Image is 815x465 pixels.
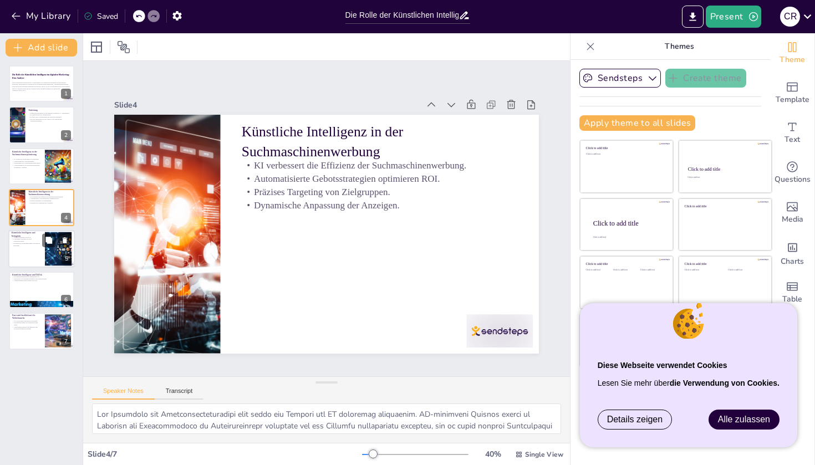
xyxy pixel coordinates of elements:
[9,189,74,226] div: 4
[61,171,71,181] div: 3
[728,269,763,272] div: Click to add text
[598,374,780,392] p: Lesen Sie mehr über
[28,116,71,118] p: KI zeigt erste Veränderungen im digitalen Marketing.
[770,33,814,73] div: Change the overall theme
[155,387,204,400] button: Transcript
[782,213,803,226] span: Media
[12,238,42,242] p: Livestream-Shopping als neue Verkaufsstrategie.
[586,153,665,156] div: Click to add text
[28,108,71,111] p: Einleitung
[579,115,695,131] button: Apply theme to all slides
[9,272,74,308] div: 6
[12,236,42,238] p: Virtuelle Influencer durch KI.
[12,314,42,320] p: Fazit und Ausblick auf die Werbebranche
[579,69,661,88] button: Sendsteps
[12,275,71,278] p: Hyperpersonalisierung der Inhalte durch KI.
[665,69,746,88] button: Create theme
[709,410,779,429] a: Alle zulassen
[12,320,42,322] p: KI revolutioniert das digitale Marketing.
[12,81,71,90] p: Diese Präsentation untersucht die Auswirkungen der Künstlichen Intelligenz auf das digitale Marke...
[28,190,71,196] p: Künstliche Intelligenz in der Suchmaschinenwerbung
[770,273,814,313] div: Add a table
[685,269,720,272] div: Click to add text
[775,173,811,186] span: Questions
[706,6,761,28] button: Present
[599,33,759,60] p: Themes
[12,273,71,277] p: Künstliche Intelligenz und TikTok
[9,313,74,349] div: 7
[770,73,814,113] div: Add ready made slides
[58,233,72,247] button: Delete Slide
[12,280,71,282] p: Früherkennung viraler Trends durch KI.
[718,415,770,424] span: Alle zulassen
[613,269,638,272] div: Click to add text
[28,112,71,114] p: Künstliche Intelligenz ist ein zentrales Thema des 21. Jahrhunderts.
[92,387,155,400] button: Speaker Notes
[640,269,665,272] div: Click to add text
[8,7,75,25] button: My Library
[6,39,77,57] button: Add slide
[12,160,42,162] p: Verbesserung der User Experience.
[28,118,71,122] p: Ziel der Präsentation ist die Analyse von Chancen und Herausforderungen.
[61,213,71,223] div: 4
[770,193,814,233] div: Add images, graphics, shapes or video
[42,233,55,247] button: Duplicate Slide
[480,449,506,459] div: 40 %
[780,54,805,66] span: Theme
[28,202,71,204] p: Dynamische Anpassung der Anzeigen.
[770,233,814,273] div: Add charts and graphs
[776,94,809,106] span: Template
[12,231,42,237] p: Künstliche Intelligenz und Instagram
[28,114,71,116] p: KI transformiert die Werbebranche.
[780,6,800,28] button: C R
[61,336,71,346] div: 7
[586,269,611,272] div: Click to add text
[780,7,800,27] div: C R
[770,153,814,193] div: Get real-time input from your audience
[88,449,362,459] div: Slide 4 / 7
[598,361,727,370] strong: Diese Webseite verwendet Cookies
[61,89,71,99] div: 1
[84,11,118,22] div: Saved
[117,40,130,54] span: Position
[670,379,780,387] a: die Verwendung von Cookies.
[782,293,802,305] span: Table
[688,166,762,172] div: Click to add title
[28,200,71,202] p: Präzises Targeting von Zielgruppen.
[253,142,526,213] p: KI verbessert die Effizienz der Suchmaschinenwerbung.
[12,242,42,246] p: Dynamische Werbeanpassungen erhöhen die Relevanz.
[248,168,521,239] p: Präzises Targeting von Zielgruppen.
[586,262,665,266] div: Click to add title
[28,198,71,200] p: Automatisierte Gebotsstrategien optimieren ROI.
[598,410,672,429] a: Details zeigen
[682,6,704,28] button: Export to PowerPoint
[92,403,561,434] textarea: Lor Ipsumdolo sit Ametconsecteturadipi elit seddo eiu Tempori utl ET doloremag aliquaenim. AD-min...
[12,90,71,92] p: Generated with [URL]
[12,150,42,156] p: Künstliche Intelligenz in der Suchmaschinenoptimierung
[251,155,523,226] p: Automatisierte Gebotsstrategien optimieren ROI.
[685,262,764,266] div: Click to add title
[12,158,42,160] p: KI steigert die Sichtbarkeit von Webseiten.
[141,58,442,132] div: Slide 4
[12,74,69,79] strong: Die Rolle der Künstlichen Intelligenz im digitalen Marketing: Eine Analyse
[12,278,71,280] p: Integration von Werbebotschaften in das Nutzererlebnis.
[345,7,459,23] input: Insert title
[12,326,42,330] p: Unternehmen müssen sich anpassen, um wettbewerbsfähig zu bleiben.
[256,106,534,203] p: Künstliche Intelligenz in der Suchmaschinenwerbung
[9,148,74,185] div: 3
[781,256,804,268] span: Charts
[9,106,74,143] div: 2
[593,219,664,227] div: Click to add title
[9,65,74,102] div: 1
[607,415,663,425] span: Details zeigen
[586,146,665,150] div: Click to add title
[61,295,71,305] div: 6
[785,134,800,146] span: Text
[12,162,42,165] p: Optimierung der Glaubwürdigkeit der Marke.
[12,164,42,168] p: Unterstützung bei Keyword-Recherche und technischen Analysen.
[61,130,71,140] div: 2
[8,230,75,268] div: 5
[685,204,764,208] div: Click to add title
[687,177,761,179] div: Click to add text
[88,38,105,56] div: Layout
